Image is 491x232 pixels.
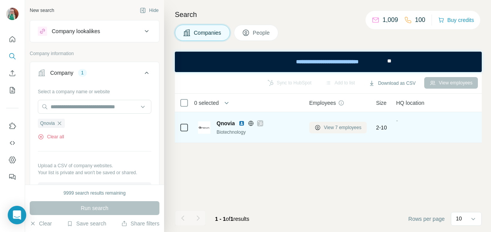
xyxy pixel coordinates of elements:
[38,162,151,169] p: Upload a CSV of company websites.
[40,120,55,127] span: Qnovia
[38,85,151,95] div: Select a company name or website
[226,216,230,222] span: of
[456,215,462,222] p: 10
[38,133,64,140] button: Clear all
[121,220,159,227] button: Share filters
[438,15,474,25] button: Buy credits
[38,169,151,176] p: Your list is private and won't be saved or shared.
[239,120,245,126] img: LinkedIn logo
[6,83,19,97] button: My lists
[52,27,100,35] div: Company lookalikes
[6,136,19,150] button: Use Surfe API
[253,29,271,37] span: People
[64,190,126,197] div: 9999 search results remaining
[134,5,164,16] button: Hide
[6,32,19,46] button: Quick start
[30,220,52,227] button: Clear
[383,15,398,25] p: 1,009
[6,153,19,167] button: Dashboard
[376,124,387,131] span: 2-10
[309,122,367,133] button: View 7 employees
[50,69,73,77] div: Company
[198,121,210,134] img: Logo of Qnovia
[30,22,159,40] button: Company lookalikes
[396,99,424,107] span: HQ location
[215,216,249,222] span: results
[30,64,159,85] button: Company1
[78,69,87,76] div: 1
[217,119,235,127] span: Qnovia
[363,77,421,89] button: Download as CSV
[6,66,19,80] button: Enrich CSV
[415,15,425,25] p: 100
[175,9,482,20] h4: Search
[376,99,386,107] span: Size
[194,99,219,107] span: 0 selected
[6,49,19,63] button: Search
[67,220,106,227] button: Save search
[6,170,19,184] button: Feedback
[324,124,361,131] span: View 7 employees
[396,118,398,124] span: -
[309,99,336,107] span: Employees
[175,52,482,72] iframe: Banner
[194,29,222,37] span: Companies
[230,216,234,222] span: 1
[30,7,54,14] div: New search
[408,215,445,223] span: Rows per page
[217,129,300,136] div: Biotechnology
[215,216,226,222] span: 1 - 1
[8,206,26,224] div: Open Intercom Messenger
[6,119,19,133] button: Use Surfe on LinkedIn
[38,182,151,196] button: Upload a list of companies
[6,8,19,20] img: Avatar
[30,50,159,57] p: Company information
